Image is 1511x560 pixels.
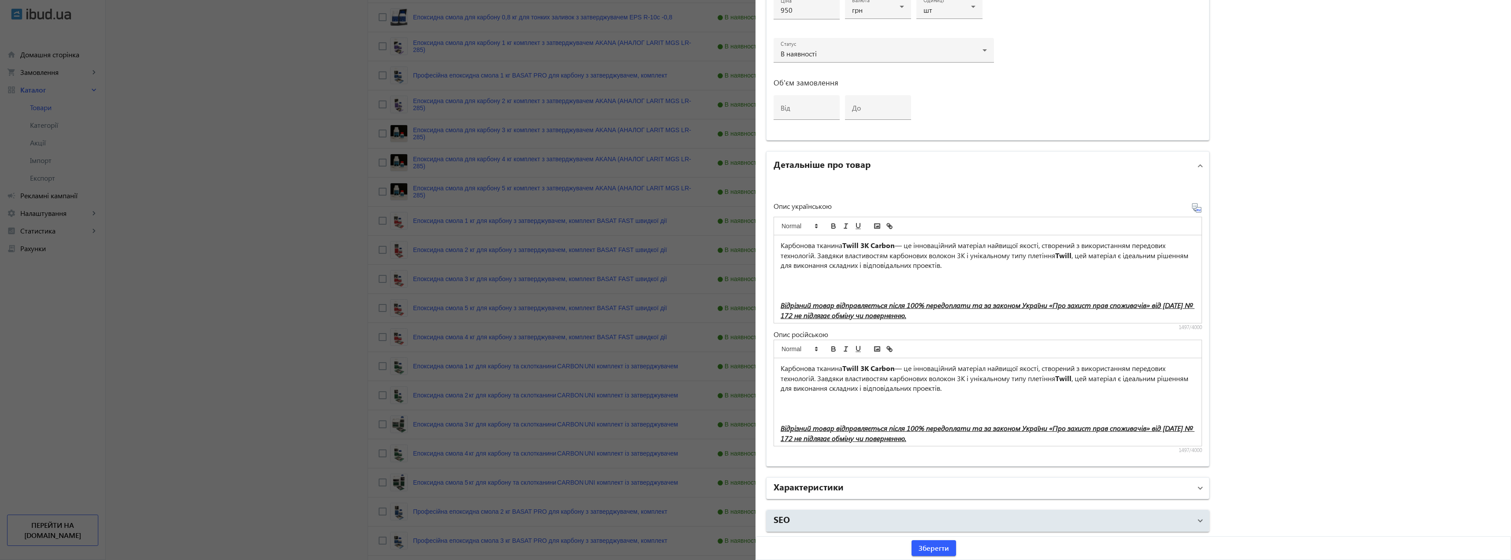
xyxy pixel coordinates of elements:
[840,221,852,231] button: italic
[781,103,790,112] mat-label: від
[923,5,932,15] span: шт
[852,221,864,231] button: underline
[781,41,796,48] mat-label: Статус
[781,423,1195,443] u: Відрізний товар відправляється після 100% передоплати та за законом України «Про захист прав спож...
[842,241,895,250] strong: Twill 3K Carbon
[774,480,844,493] h2: Характеристики
[912,540,956,556] button: Зберегти
[781,241,1195,271] p: Карбонова тканина — це інноваційний матеріал найвищої якості, створений з використанням передових...
[871,344,883,354] button: image
[767,478,1209,499] mat-expansion-panel-header: Характеристики
[781,363,1195,393] p: Карбонова тканина — це інноваційний матеріал найвищої якості, створений з використанням передових...
[774,201,832,211] span: Опис українською
[781,49,817,58] span: В наявності
[774,513,790,525] h2: SEO
[774,158,871,170] h2: Детальніше про товар
[852,5,863,15] span: грн
[852,344,864,354] button: underline
[774,330,828,339] span: Опис російською
[1055,251,1072,260] strong: Twill
[1191,203,1202,213] svg-icon: Перекласти на рос.
[774,79,994,86] h3: Об'єм замовлення
[1055,374,1072,383] strong: Twill
[774,447,1202,454] div: 1497/4000
[842,363,895,373] strong: Twill 3K Carbon
[767,152,1209,180] mat-expansion-panel-header: Детальніше про товар
[767,180,1209,466] div: Детальніше про товар
[781,300,1195,320] u: Відрізний товар відправляється після 100% передоплати та за законом України «Про захист прав спож...
[883,221,896,231] button: link
[774,324,1202,331] div: 1497/4000
[871,221,883,231] button: image
[767,510,1209,531] mat-expansion-panel-header: SEO
[840,344,852,354] button: italic
[852,103,861,112] mat-label: до
[827,344,840,354] button: bold
[919,543,949,553] span: Зберегти
[827,221,840,231] button: bold
[883,344,896,354] button: link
